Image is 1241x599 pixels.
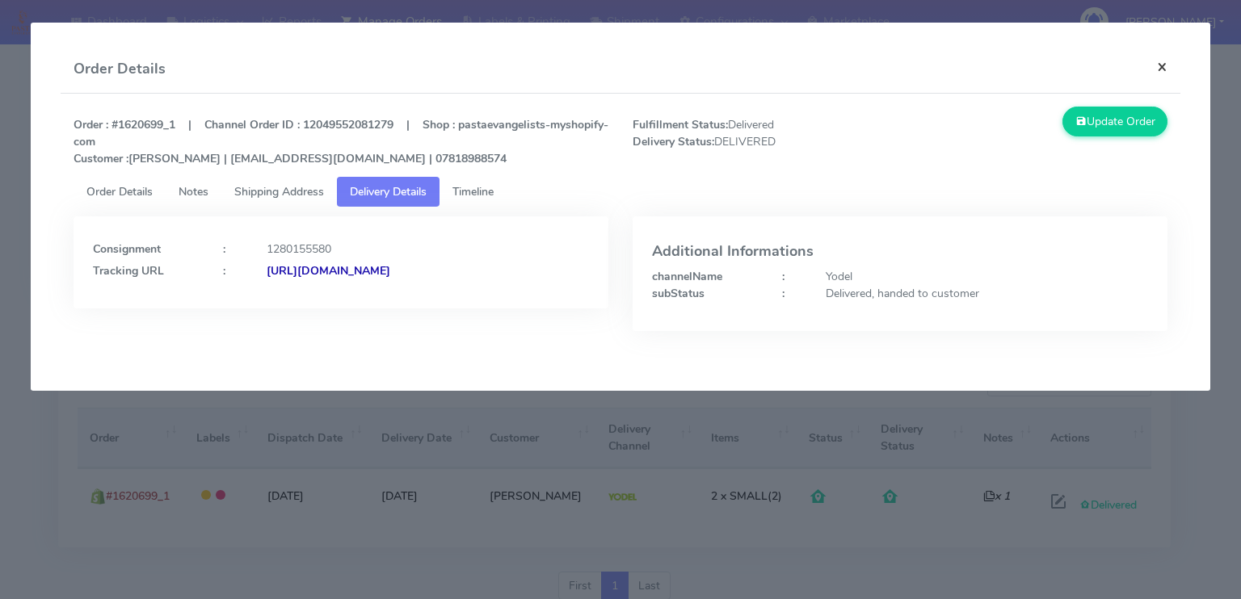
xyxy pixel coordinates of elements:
[93,263,164,279] strong: Tracking URL
[782,269,785,284] strong: :
[652,269,722,284] strong: channelName
[633,134,714,149] strong: Delivery Status:
[234,184,324,199] span: Shipping Address
[814,268,1160,285] div: Yodel
[179,184,208,199] span: Notes
[74,151,128,166] strong: Customer :
[452,184,494,199] span: Timeline
[782,286,785,301] strong: :
[93,241,161,257] strong: Consignment
[223,263,225,279] strong: :
[74,177,1167,207] ul: Tabs
[633,117,728,132] strong: Fulfillment Status:
[86,184,153,199] span: Order Details
[267,263,390,279] strong: [URL][DOMAIN_NAME]
[1144,45,1180,88] button: Close
[350,184,427,199] span: Delivery Details
[652,286,705,301] strong: subStatus
[74,58,166,80] h4: Order Details
[652,244,1148,260] h4: Additional Informations
[620,116,900,167] span: Delivered DELIVERED
[223,241,225,257] strong: :
[1062,107,1167,136] button: Update Order
[814,285,1160,302] div: Delivered, handed to customer
[255,241,601,258] div: 1280155580
[74,117,608,166] strong: Order : #1620699_1 | Channel Order ID : 12049552081279 | Shop : pastaevangelists-myshopify-com [P...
